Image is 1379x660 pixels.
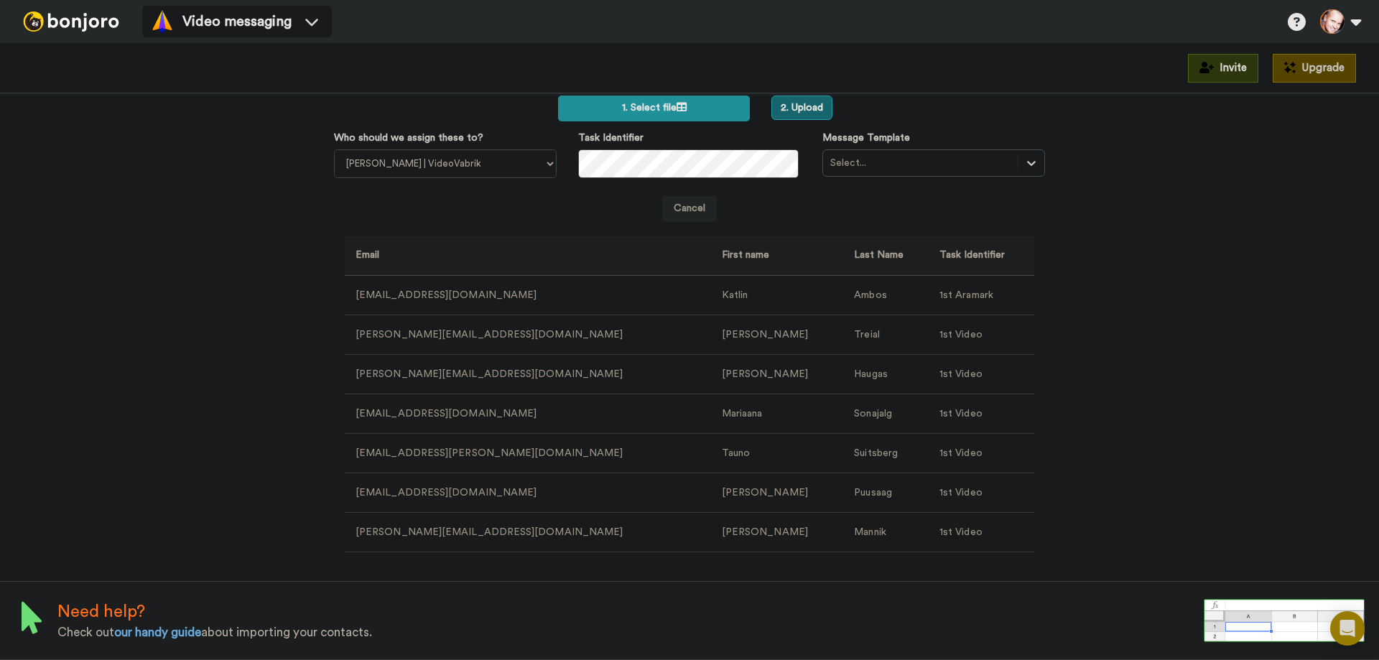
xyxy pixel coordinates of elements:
th: Last Name [843,236,929,276]
td: [PERSON_NAME][EMAIL_ADDRESS][DOMAIN_NAME] [345,315,711,355]
button: Upgrade [1273,54,1356,83]
td: Treial [843,315,929,355]
td: Puusaag [843,473,929,513]
td: Tauno [711,434,843,473]
td: [PERSON_NAME] [711,473,843,513]
td: 1st Video [929,355,1034,394]
td: Katlin [711,276,843,315]
button: Invite [1188,54,1258,83]
td: [PERSON_NAME][EMAIL_ADDRESS][DOMAIN_NAME] [345,355,711,394]
td: 1st Video [929,513,1034,552]
div: Need help? [57,600,1204,624]
td: 1st Video [929,315,1034,355]
label: Message Template [822,131,910,146]
td: Haugas [843,355,929,394]
td: [EMAIL_ADDRESS][DOMAIN_NAME] [345,473,711,513]
img: vm-color.svg [151,10,174,33]
td: [EMAIL_ADDRESS][PERSON_NAME][DOMAIN_NAME] [345,434,711,473]
td: 1st Aramark [929,276,1034,315]
td: [PERSON_NAME][EMAIL_ADDRESS][DOMAIN_NAME] [345,513,711,552]
th: Email [345,236,711,276]
a: Cancel [662,196,717,222]
td: Suitsberg [843,434,929,473]
td: Mariaana [711,394,843,434]
td: Sonajalg [843,394,929,434]
td: 1st Video [929,473,1034,513]
div: Open Intercom Messenger [1330,611,1365,646]
button: 2. Upload [771,96,832,120]
td: [PERSON_NAME] [711,355,843,394]
td: Mannik [843,513,929,552]
th: Task Identifier [929,236,1034,276]
td: [PERSON_NAME] [711,513,843,552]
a: our handy guide [114,626,201,638]
label: Who should we assign these to? [334,131,483,146]
td: [PERSON_NAME] [711,315,843,355]
td: 1st Video [929,394,1034,434]
td: [EMAIL_ADDRESS][DOMAIN_NAME] [345,276,711,315]
span: Video messaging [182,11,292,32]
td: 1st Video [929,434,1034,473]
th: First name [711,236,843,276]
img: bj-logo-header-white.svg [17,11,125,32]
td: Ambos [843,276,929,315]
div: Check out about importing your contacts. [57,624,1204,641]
label: Task Identifier [578,131,644,146]
td: [EMAIL_ADDRESS][DOMAIN_NAME] [345,394,711,434]
span: 1. Select file [622,103,687,113]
